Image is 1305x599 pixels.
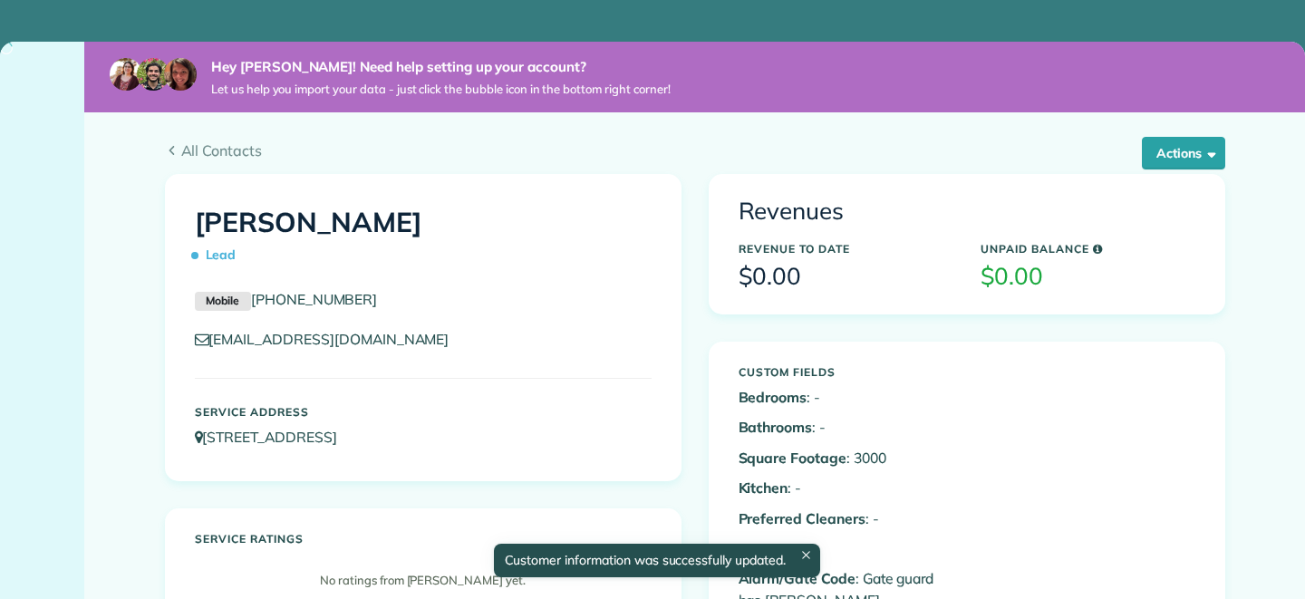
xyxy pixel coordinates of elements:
[195,406,652,418] h5: Service Address
[211,82,671,97] span: Let us help you import your data - just click the bubble icon in the bottom right corner!
[195,428,354,446] a: [STREET_ADDRESS]
[195,208,652,271] h1: [PERSON_NAME]
[195,239,244,271] span: Lead
[739,538,953,559] p: : -
[739,508,953,529] p: : -
[181,140,1225,161] span: All Contacts
[493,544,819,577] div: Customer information was successfully updated.
[739,569,855,587] b: Alarm/Gate Code
[204,572,643,590] p: No ratings from [PERSON_NAME] yet.
[211,58,671,76] strong: Hey [PERSON_NAME]! Need help setting up your account?
[739,243,953,255] h5: Revenue to Date
[739,388,807,406] b: Bedrooms
[195,290,378,308] a: Mobile[PHONE_NUMBER]
[165,140,1225,161] a: All Contacts
[739,264,953,290] h3: $0.00
[739,539,768,557] b: Pets
[164,58,197,91] img: michelle-19f622bdf1676172e81f8f8fba1fb50e276960ebfe0243fe18214015130c80e4.jpg
[739,387,953,408] p: : -
[1142,137,1225,169] button: Actions
[195,330,467,348] a: [EMAIL_ADDRESS][DOMAIN_NAME]
[739,198,1195,225] h3: Revenues
[739,449,846,467] b: Square Footage
[981,243,1195,255] h5: Unpaid Balance
[739,417,953,438] p: : -
[739,448,953,469] p: : 3000
[195,292,251,312] small: Mobile
[195,533,652,545] h5: Service ratings
[739,366,953,378] h5: Custom Fields
[110,58,142,91] img: maria-72a9807cf96188c08ef61303f053569d2e2a8a1cde33d635c8a3ac13582a053d.jpg
[137,58,169,91] img: jorge-587dff0eeaa6aab1f244e6dc62b8924c3b6ad411094392a53c71c6c4a576187d.jpg
[739,478,953,498] p: : -
[739,478,788,497] b: Kitchen
[739,418,813,436] b: Bathrooms
[981,264,1195,290] h3: $0.00
[739,509,865,527] b: Preferred Cleaners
